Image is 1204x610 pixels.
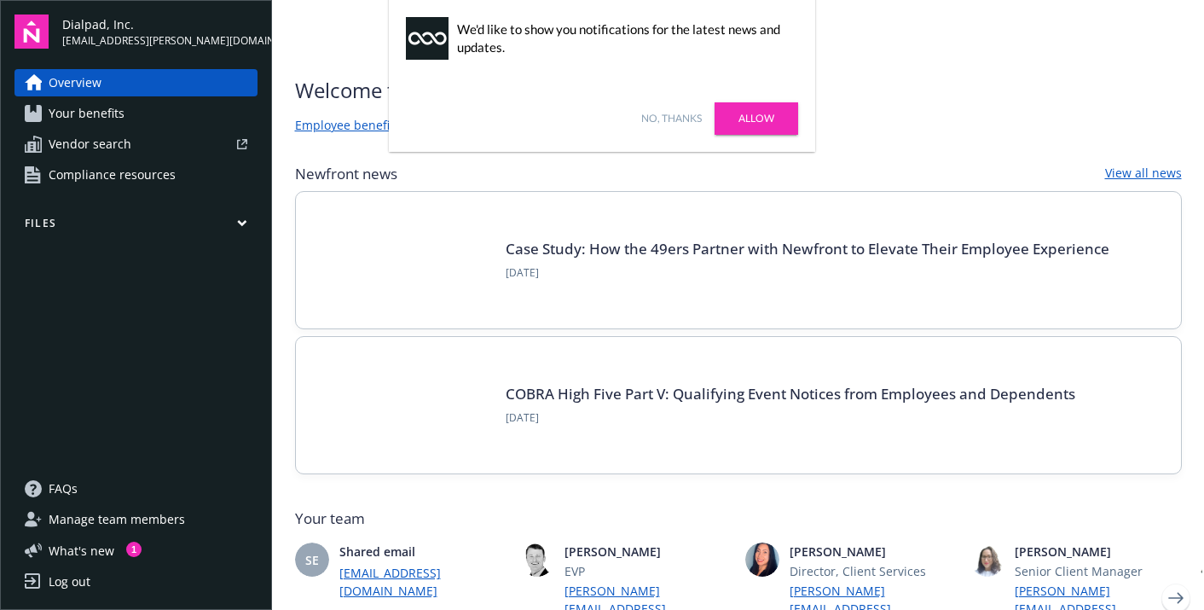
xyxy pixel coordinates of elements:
img: photo [970,543,1004,577]
span: Compliance resources [49,161,176,189]
span: What ' s new [49,542,114,560]
span: SE [305,551,319,569]
span: Dialpad, Inc. [62,15,258,33]
button: Dialpad, Inc.[EMAIL_ADDRESS][PERSON_NAME][DOMAIN_NAME] [62,15,258,49]
a: [EMAIL_ADDRESS][DOMAIN_NAME] [339,564,506,600]
span: [PERSON_NAME] [790,543,957,561]
a: FAQs [14,475,258,503]
span: Senior Client Manager [1015,562,1182,580]
span: [PERSON_NAME] [1015,543,1182,561]
div: We'd like to show you notifications for the latest news and updates. [457,20,790,56]
span: [EMAIL_ADDRESS][PERSON_NAME][DOMAIN_NAME] [62,33,258,49]
img: navigator-logo.svg [14,15,49,49]
span: Your team [295,508,1182,529]
span: Manage team members [49,506,185,533]
a: Employee benefits portal [295,116,437,137]
button: Files [14,216,258,237]
a: Compliance resources [14,161,258,189]
a: Vendor search [14,131,258,158]
button: What's new1 [14,542,142,560]
span: Overview [49,69,101,96]
img: Card Image - INSIGHTS copy.png [323,219,485,301]
span: [PERSON_NAME] [564,543,732,561]
img: photo [745,543,779,577]
a: Manage team members [14,506,258,533]
a: Case Study: How the 49ers Partner with Newfront to Elevate Their Employee Experience [506,239,1109,259]
div: Log out [49,568,90,595]
span: Your benefits [49,100,124,127]
span: Shared email [339,543,506,561]
span: [DATE] [506,265,1109,281]
a: Your benefits [14,100,258,127]
a: No, thanks [641,111,702,126]
img: BLOG-Card Image - Compliance - COBRA High Five Pt 5 - 09-11-25.jpg [323,364,485,446]
span: Welcome to Navigator , [PERSON_NAME] [295,75,674,106]
div: 1 [126,542,142,557]
span: Vendor search [49,131,131,158]
span: [DATE] [506,410,1075,426]
a: Overview [14,69,258,96]
span: Newfront news [295,164,397,184]
img: photo [520,543,554,577]
a: COBRA High Five Part V: Qualifying Event Notices from Employees and Dependents [506,384,1075,404]
a: Allow [715,102,798,135]
span: EVP [564,562,732,580]
a: View all news [1105,164,1182,184]
span: FAQs [49,475,78,503]
span: Director, Client Services [790,562,957,580]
